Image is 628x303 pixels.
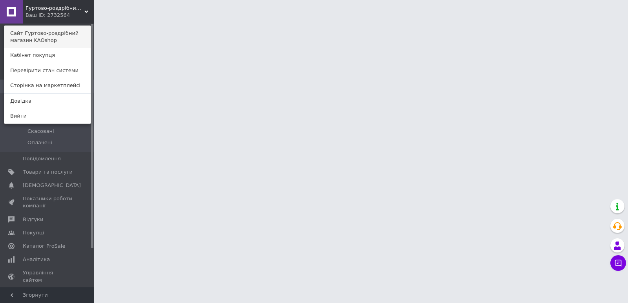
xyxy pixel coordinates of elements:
span: Управління сайтом [23,269,73,283]
a: Вийти [4,109,91,123]
a: Сторінка на маркетплейсі [4,78,91,93]
a: Перевірити стан системи [4,63,91,78]
a: Довідка [4,94,91,109]
span: Покупці [23,229,44,236]
span: Повідомлення [23,155,61,162]
span: Товари та послуги [23,169,73,176]
div: Ваш ID: 2732564 [26,12,58,19]
span: Каталог ProSale [23,243,65,250]
a: Кабінет покупця [4,48,91,63]
button: Чат з покупцем [610,255,626,271]
span: Гуртово-роздрібний магазин KAOshop [26,5,84,12]
span: Відгуки [23,216,43,223]
span: Аналітика [23,256,50,263]
span: [DEMOGRAPHIC_DATA] [23,182,81,189]
a: Сайт Гуртово-роздрібний магазин KAOshop [4,26,91,48]
span: Скасовані [27,128,54,135]
span: Показники роботи компанії [23,195,73,209]
span: Оплачені [27,139,52,146]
